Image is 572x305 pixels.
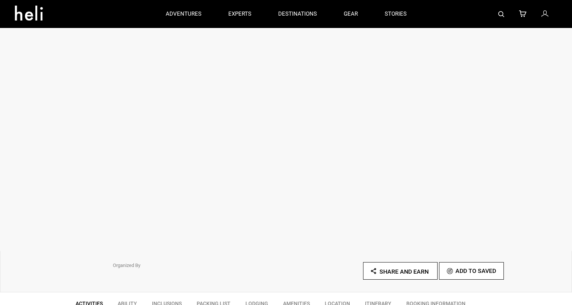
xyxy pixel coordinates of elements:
[498,11,504,17] img: search-bar-icon.svg
[228,10,251,18] p: experts
[166,10,201,18] p: adventures
[455,267,496,274] span: Add To Saved
[113,262,266,269] p: Organized By
[379,268,429,275] span: Share and Earn
[278,10,317,18] p: destinations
